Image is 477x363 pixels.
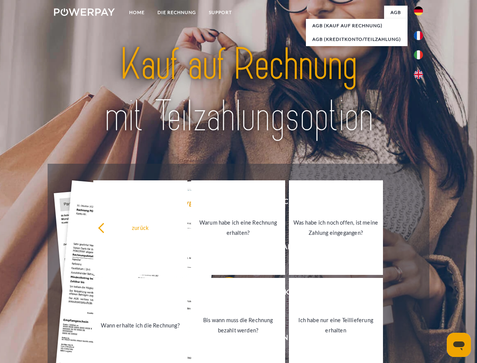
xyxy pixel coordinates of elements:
a: SUPPORT [202,6,238,19]
img: fr [414,31,423,40]
a: DIE RECHNUNG [151,6,202,19]
div: Was habe ich noch offen, ist meine Zahlung eingegangen? [293,217,378,238]
div: Warum habe ich eine Rechnung erhalten? [196,217,281,238]
a: Home [123,6,151,19]
img: de [414,6,423,16]
iframe: Schaltfläche zum Öffnen des Messaging-Fensters [447,333,471,357]
img: logo-powerpay-white.svg [54,8,115,16]
a: AGB (Kreditkonto/Teilzahlung) [306,33,408,46]
div: Bis wann muss die Rechnung bezahlt werden? [196,315,281,335]
a: Was habe ich noch offen, ist meine Zahlung eingegangen? [289,180,383,275]
div: zurück [98,222,183,233]
a: AGB (Kauf auf Rechnung) [306,19,408,33]
img: title-powerpay_de.svg [72,36,405,145]
div: Ich habe nur eine Teillieferung erhalten [293,315,378,335]
img: it [414,50,423,59]
a: agb [384,6,408,19]
img: en [414,70,423,79]
div: Wann erhalte ich die Rechnung? [98,320,183,330]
